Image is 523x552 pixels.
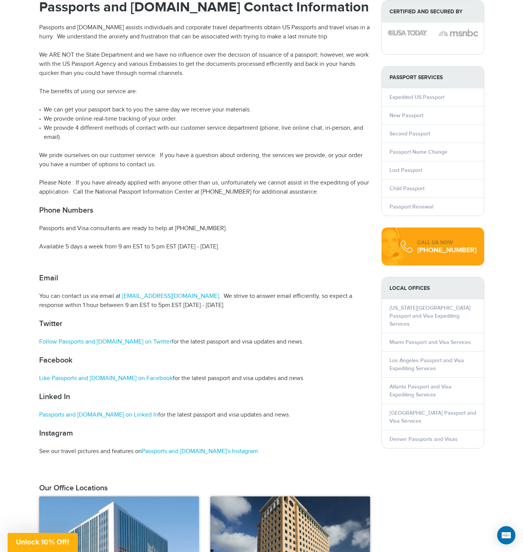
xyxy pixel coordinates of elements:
[389,383,451,398] a: Atlanta Passport and Visa Expediting Services
[39,0,370,14] h1: Passports and [DOMAIN_NAME] Contact Information
[389,305,471,327] a: [US_STATE][GEOGRAPHIC_DATA] Passport and Visa Expediting Services
[39,411,158,418] a: Passports and [DOMAIN_NAME] on Linked In
[39,484,370,493] h2: Our Office Locations
[39,23,370,41] p: Passports and [DOMAIN_NAME] assists individuals and corporate travel departments obtain US Passpo...
[39,410,370,420] p: for the latest passport and visa updates and news.
[16,538,69,546] span: Unlock 10% Off!
[417,239,477,247] div: CALL US NOW
[39,51,370,78] p: We ARE NOT the State Department and we have no influence over the decision of issuance of a passp...
[382,1,484,22] strong: Certified and Secured by
[39,87,370,96] p: The benefits of using our service are:
[121,293,219,300] a: [EMAIL_ADDRESS][DOMAIN_NAME]
[39,206,370,215] h2: Phone Numbers
[39,429,370,438] h2: Instagram
[39,374,370,383] p: for the latest passport and visa updates and news.
[389,185,424,192] a: Child Passport
[39,124,370,142] li: We provide 4 different methods of contact with our customer service department (phone, live onlin...
[389,410,476,424] a: [GEOGRAPHIC_DATA] Passport and Visa Services
[39,115,370,124] li: We provide online real-time tracking of your order.
[142,448,259,455] a: Passports and [DOMAIN_NAME]'s Instagram.
[389,130,430,137] a: Second Passport
[39,337,370,347] p: for the latest passport and visa updates and news.
[39,447,370,456] p: See our travel pictures and features on
[39,242,370,251] p: Available 5 days a week from 9 am EST to 5 pm EST [DATE] - [DATE].
[389,112,423,119] a: New Passport
[39,105,370,115] li: We can get your passport back to you the same day we receive your materials.
[389,339,471,345] a: Miami Passport and Visa Services
[417,247,477,254] div: [PHONE_NUMBER]
[497,526,515,544] div: Open Intercom Messenger
[8,533,78,552] div: Unlock 10% Off!
[39,356,370,365] h2: Facebook
[389,357,464,372] a: Los Angeles Passport and Visa Expediting Services
[39,178,370,197] p: Please Note : If you have already applied with anyone other than us, unfortunately we cannot assi...
[39,151,370,169] p: We pride ourselves on our customer service. If you have a question about ordering, the services w...
[39,338,172,345] a: Follow Passports and [DOMAIN_NAME] on Twitter
[382,277,484,299] strong: LOCAL OFFICES
[389,94,444,100] a: Expedited US Passport
[39,319,370,328] h2: Twitter
[389,436,458,442] a: Denver Passports and Visas
[439,29,478,38] img: image description
[39,224,370,233] p: Passports and Visa consultants are ready to help at [PHONE_NUMBER].
[39,375,173,382] a: Like Passports and [DOMAIN_NAME] on Facebook
[389,167,422,173] a: Lost Passport
[39,292,370,310] p: You can contact us via email at . We strive to answer email efficiently, so expect a response wit...
[388,30,427,35] img: image description
[389,204,433,210] a: Passport Renewal
[389,149,447,155] a: Passport Name Change
[382,67,484,88] strong: PASSPORT SERVICES
[39,392,370,401] h2: Linked In
[39,274,370,283] h2: Email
